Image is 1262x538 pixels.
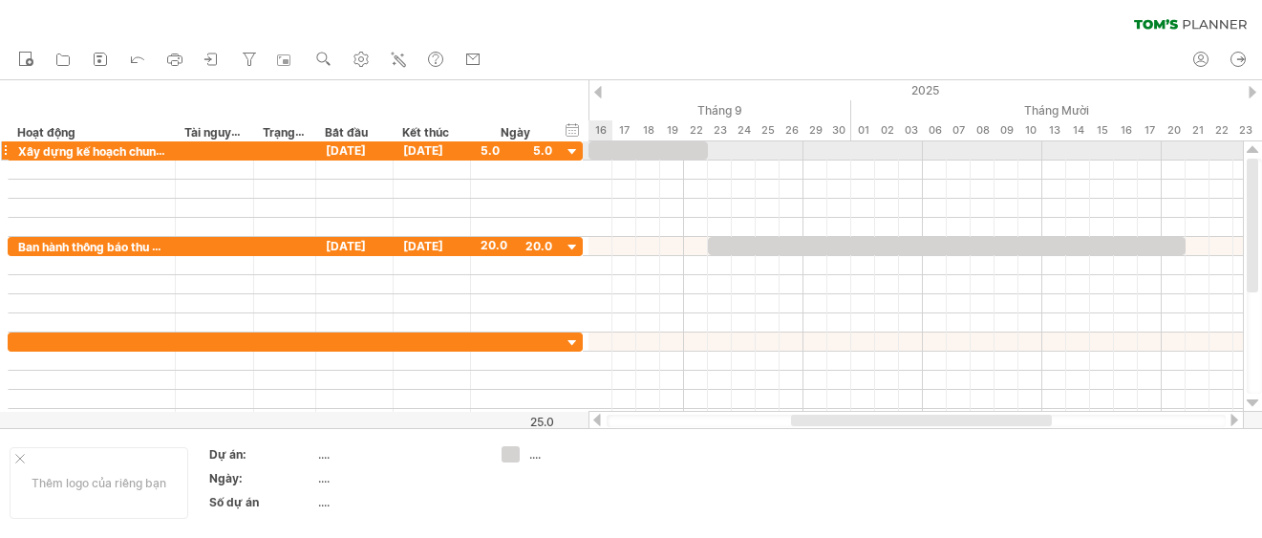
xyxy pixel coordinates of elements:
font: 29 [809,123,823,137]
div: Thứ tư, ngày 24 tháng 9 năm 2025 [732,120,756,140]
font: [DATE] [326,239,366,253]
div: Thứ Hai, ngày 13 tháng 10 năm 2025 [1042,120,1066,140]
font: 01 [858,123,869,137]
font: [DATE] [326,143,366,158]
div: Thứ ba, ngày 23 tháng 9 năm 2025 [708,120,732,140]
font: Ban hành thông báo thu hồi đất [18,239,190,254]
div: Thứ tư, ngày 1 tháng 10 năm 2025 [851,120,875,140]
font: 03 [905,123,918,137]
div: Thứ năm, ngày 2 tháng 10 năm 2025 [875,120,899,140]
font: 17 [1144,123,1155,137]
div: Thứ Hai, ngày 29 tháng 9 năm 2025 [803,120,827,140]
div: Thứ năm, ngày 9 tháng 10 năm 2025 [995,120,1018,140]
font: 2025 [911,83,939,97]
font: [DATE] [403,143,443,158]
div: Tháng 9 năm 2025 [326,100,851,120]
font: 17 [619,123,630,137]
font: Ngày [501,125,530,140]
div: Thứ sáu, ngày 17 tháng 10 năm 2025 [1138,120,1162,140]
font: 08 [976,123,990,137]
div: Thứ năm, ngày 23 tháng 10 năm 2025 [1233,120,1257,140]
font: 19 [667,123,678,137]
font: Tài nguyên [184,124,245,140]
font: [DATE] [403,239,443,253]
font: Kết thúc [402,125,449,140]
div: Thứ Hai, ngày 20 tháng 10 năm 2025 [1162,120,1186,140]
font: 07 [952,123,965,137]
font: Dự án: [209,447,246,462]
font: 21 [1192,123,1204,137]
font: 24 [738,123,751,137]
div: Thứ năm, ngày 18 tháng 9 năm 2025 [636,120,660,140]
div: Thứ sáu, ngày 19 tháng 9 năm 2025 [660,120,684,140]
font: .... [318,495,330,509]
div: Thứ sáu, ngày 26 tháng 9 năm 2025 [780,120,803,140]
font: 5.0 [481,143,500,158]
div: Thứ ba, ngày 7 tháng 10 năm 2025 [947,120,971,140]
div: Thứ ba, ngày 30 tháng 9 năm 2025 [827,120,851,140]
font: Hoạt động [17,125,75,140]
font: 16 [595,123,607,137]
font: Tháng Mười [1024,103,1089,118]
font: Ngày: [209,471,243,485]
font: 02 [881,123,894,137]
font: 23 [714,123,727,137]
font: Số dự án [209,495,259,509]
div: Thứ năm, ngày 16 tháng 10 năm 2025 [1114,120,1138,140]
font: Tháng 9 [697,103,742,118]
div: Thứ năm, ngày 25 tháng 9 năm 2025 [756,120,780,140]
font: 10 [1025,123,1037,137]
font: 25.0 [530,415,554,429]
font: 06 [929,123,942,137]
font: Bắt đầu [325,125,368,140]
font: Xây dựng kế hoạch chung, hỗ trợ, tái sử dụng [18,143,274,159]
font: 25 [761,123,775,137]
font: 13 [1049,123,1060,137]
font: .... [318,471,330,485]
div: Thứ tư, ngày 15 tháng 10 năm 2025 [1090,120,1114,140]
div: Thứ Ba, ngày 14 tháng 10 năm 2025 [1066,120,1090,140]
div: Thứ tư, ngày 8 tháng 10 năm 2025 [971,120,995,140]
font: 23 [1239,123,1252,137]
font: 22 [690,123,703,137]
font: Thêm logo của riêng bạn [32,476,166,490]
font: 22 [1215,123,1229,137]
font: .... [529,447,541,462]
font: 26 [785,123,799,137]
font: 18 [643,123,654,137]
div: Thứ ba, ngày 16 tháng 9 năm 2025 [588,120,612,140]
div: Thứ Hai, ngày 22 tháng 9 năm 2025 [684,120,708,140]
div: Thứ tư, ngày 22 tháng 10 năm 2025 [1209,120,1233,140]
font: 09 [1000,123,1014,137]
font: 14 [1073,123,1084,137]
div: Thứ sáu, ngày 3 tháng 10 năm 2025 [899,120,923,140]
div: Thứ ba, ngày 21 tháng 10 năm 2025 [1186,120,1209,140]
font: 20.0 [481,238,507,252]
font: 15 [1097,123,1108,137]
font: Trạng thái [263,124,319,140]
div: Thứ Hai, ngày 6 tháng 10 năm 2025 [923,120,947,140]
div: Thứ sáu, ngày 10 tháng 10 năm 2025 [1018,120,1042,140]
font: 16 [1121,123,1132,137]
font: 30 [832,123,845,137]
font: .... [318,447,330,462]
div: Thứ tư, ngày 17 tháng 9 năm 2025 [612,120,636,140]
font: 20 [1167,123,1181,137]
